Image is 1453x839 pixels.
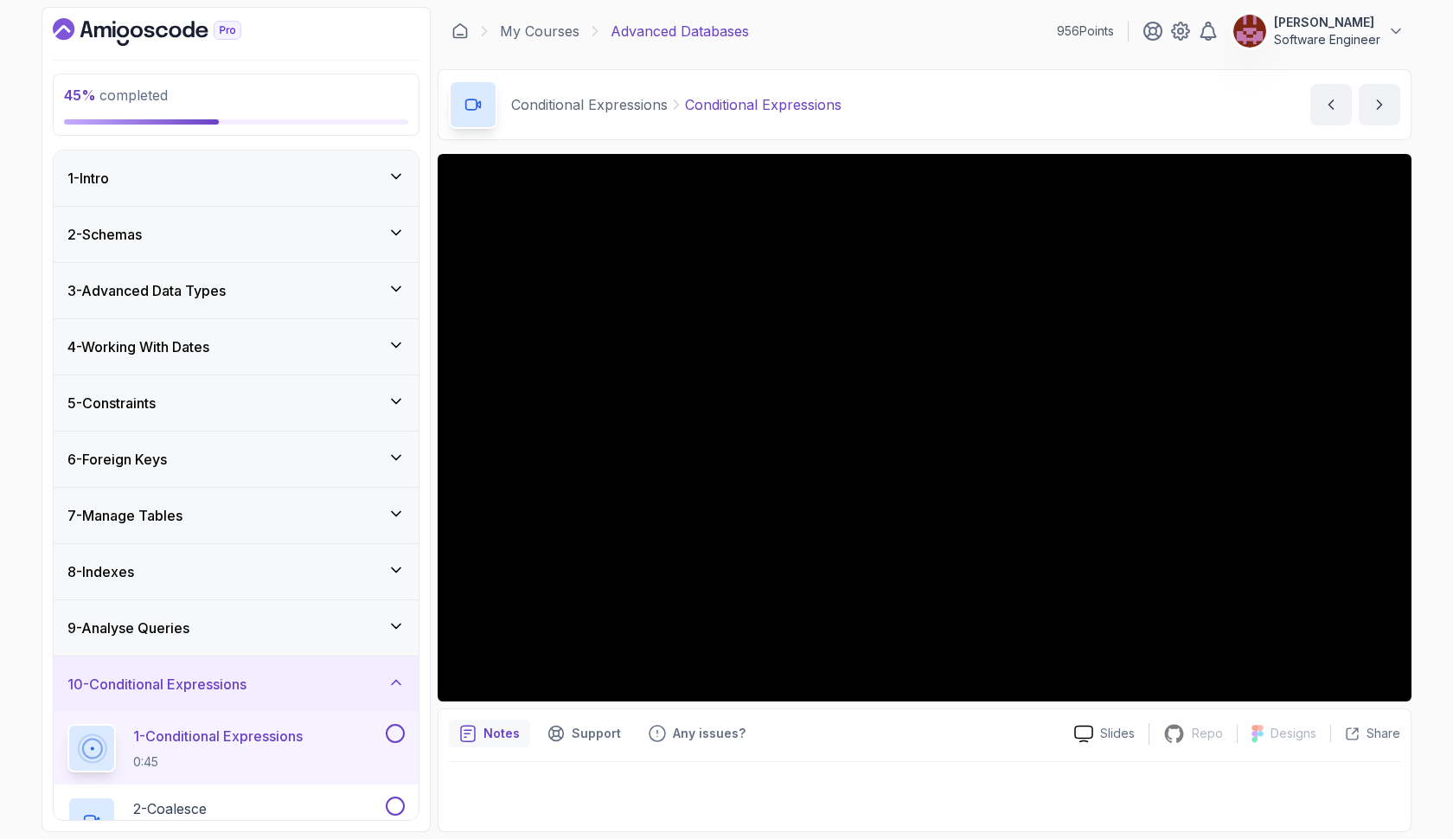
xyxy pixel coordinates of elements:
[1192,725,1223,742] p: Repo
[54,544,419,599] button: 8-Indexes
[54,375,419,431] button: 5-Constraints
[67,393,156,413] h3: 5 - Constraints
[1233,15,1266,48] img: user profile image
[1274,14,1380,31] p: [PERSON_NAME]
[500,21,579,42] a: My Courses
[1310,84,1352,125] button: previous content
[133,798,207,819] p: 2 - Coalesce
[1232,14,1405,48] button: user profile image[PERSON_NAME]Software Engineer
[483,725,520,742] p: Notes
[54,151,419,206] button: 1-Intro
[67,674,246,695] h3: 10 - Conditional Expressions
[67,280,226,301] h3: 3 - Advanced Data Types
[133,726,303,746] p: 1 - Conditional Expressions
[64,86,168,104] span: completed
[133,753,303,771] p: 0:45
[1100,725,1135,742] p: Slides
[1367,725,1400,742] p: Share
[54,600,419,656] button: 9-Analyse Queries
[1330,725,1400,742] button: Share
[685,94,842,115] p: Conditional Expressions
[54,263,419,318] button: 3-Advanced Data Types
[54,656,419,712] button: 10-Conditional Expressions
[54,432,419,487] button: 6-Foreign Keys
[511,94,668,115] p: Conditional Expressions
[673,725,746,742] p: Any issues?
[54,488,419,543] button: 7-Manage Tables
[67,449,167,470] h3: 6 - Foreign Keys
[638,720,756,747] button: Feedback button
[54,207,419,262] button: 2-Schemas
[67,336,209,357] h3: 4 - Working With Dates
[67,224,142,245] h3: 2 - Schemas
[537,720,631,747] button: Support button
[67,505,182,526] h3: 7 - Manage Tables
[54,319,419,375] button: 4-Working With Dates
[1274,31,1380,48] p: Software Engineer
[572,725,621,742] p: Support
[67,168,109,189] h3: 1 - Intro
[611,21,749,42] p: Advanced Databases
[1057,22,1114,40] p: 956 Points
[449,720,530,747] button: notes button
[67,724,405,772] button: 1-Conditional Expressions0:45
[64,86,96,104] span: 45 %
[438,154,1411,701] iframe: 1 - Conditional Expressions
[67,618,189,638] h3: 9 - Analyse Queries
[1271,725,1316,742] p: Designs
[1060,725,1149,743] a: Slides
[451,22,469,40] a: Dashboard
[1359,84,1400,125] button: next content
[67,561,134,582] h3: 8 - Indexes
[53,18,281,46] a: Dashboard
